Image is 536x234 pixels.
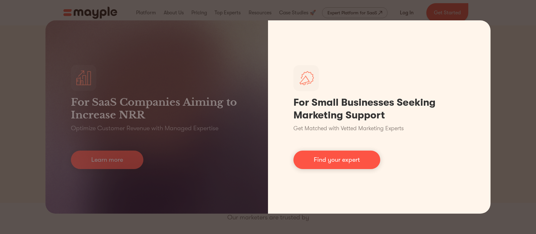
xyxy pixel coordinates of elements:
[71,96,243,121] h3: For SaaS Companies Aiming to Increase NRR
[71,151,143,169] a: Learn more
[293,124,404,133] p: Get Matched with Vetted Marketing Experts
[293,151,380,169] a: Find your expert
[71,124,218,133] p: Optimize Customer Revenue with Managed Expertise
[293,96,465,122] h1: For Small Businesses Seeking Marketing Support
